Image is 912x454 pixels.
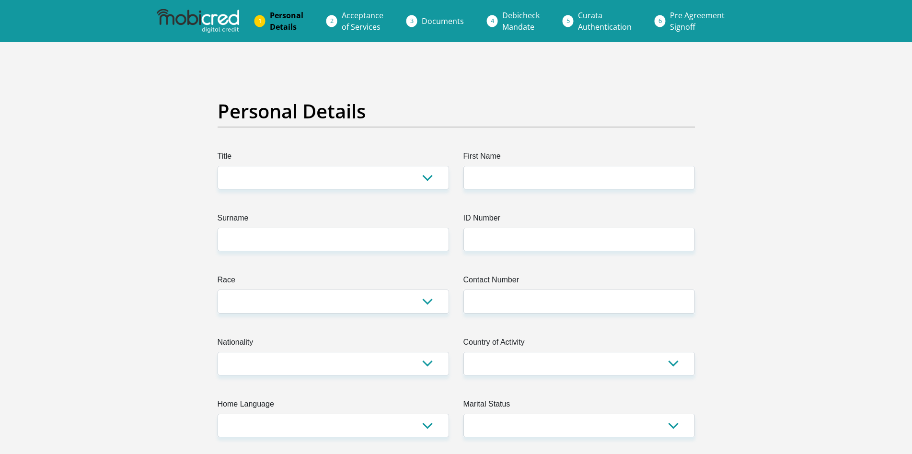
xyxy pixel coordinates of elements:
label: First Name [463,151,695,166]
span: Pre Agreement Signoff [670,10,725,32]
a: Pre AgreementSignoff [662,6,732,36]
label: Race [218,274,449,290]
label: ID Number [463,212,695,228]
span: Personal Details [270,10,303,32]
a: DebicheckMandate [495,6,547,36]
a: Acceptanceof Services [334,6,391,36]
label: Title [218,151,449,166]
label: Home Language [218,398,449,414]
span: Documents [422,16,464,26]
label: Nationality [218,337,449,352]
a: CurataAuthentication [570,6,639,36]
a: Documents [414,12,472,31]
label: Country of Activity [463,337,695,352]
span: Curata Authentication [578,10,632,32]
span: Debicheck Mandate [502,10,540,32]
label: Surname [218,212,449,228]
label: Marital Status [463,398,695,414]
input: Surname [218,228,449,251]
label: Contact Number [463,274,695,290]
input: First Name [463,166,695,189]
input: ID Number [463,228,695,251]
a: PersonalDetails [262,6,311,36]
span: Acceptance of Services [342,10,383,32]
img: mobicred logo [157,9,239,33]
input: Contact Number [463,290,695,313]
h2: Personal Details [218,100,695,123]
